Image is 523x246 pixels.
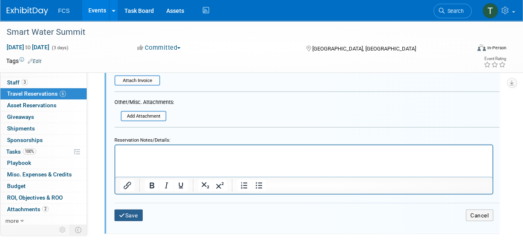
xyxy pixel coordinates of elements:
button: Numbered list [237,180,251,191]
span: Asset Reservations [7,102,56,109]
span: to [24,44,32,51]
div: In-Person [487,45,506,51]
a: Misc. Expenses & Credits [0,169,87,180]
button: Bullet list [252,180,266,191]
button: Underline [174,180,188,191]
span: more [5,217,19,224]
a: Asset Reservations [0,100,87,111]
td: Personalize Event Tab Strip [56,224,70,235]
span: Travel Reservations [7,90,66,97]
span: 3 [22,79,28,85]
a: Travel Reservations6 [0,88,87,99]
span: Staff [7,79,28,86]
img: ExhibitDay [7,7,48,15]
span: 100% [23,148,36,154]
span: Sponsorships [7,137,43,143]
button: Save [114,210,143,222]
a: more [0,215,87,227]
a: Playbook [0,157,87,169]
span: [GEOGRAPHIC_DATA], [GEOGRAPHIC_DATA] [312,46,416,52]
img: Format-Inperson.png [477,44,486,51]
span: Attachments [7,206,49,212]
button: Subscript [198,180,212,191]
span: Playbook [7,159,31,166]
span: (3 days) [51,45,68,51]
a: ROI, Objectives & ROO [0,192,87,203]
div: Other/Misc. Attachments: [114,99,174,108]
iframe: Rich Text Area [115,145,492,177]
div: Event Rating [484,57,506,61]
span: ROI, Objectives & ROO [7,194,63,201]
button: Committed [134,43,184,52]
span: [DATE] [DATE] [6,43,50,51]
button: Bold [145,180,159,191]
button: Superscript [213,180,227,191]
span: Giveaways [7,113,34,120]
button: Cancel [466,210,493,222]
div: Smart Water Summit [4,25,464,40]
a: Shipments [0,123,87,134]
td: Toggle Event Tabs [70,224,87,235]
a: Attachments2 [0,204,87,215]
td: Tags [6,57,41,65]
div: Reservation Notes/Details: [114,133,493,144]
span: Misc. Expenses & Credits [7,171,72,178]
a: Budget [0,181,87,192]
span: 2 [42,206,49,212]
a: Sponsorships [0,135,87,146]
span: FCS [58,7,70,14]
button: Insert/edit link [120,180,134,191]
span: Budget [7,183,26,189]
span: Booth [7,68,33,74]
a: Edit [28,58,41,64]
a: Search [433,4,472,18]
span: Shipments [7,125,35,132]
span: Search [445,8,464,14]
span: 6 [60,91,66,97]
img: Tommy Raye [482,3,498,19]
span: Tasks [6,148,36,155]
a: Staff3 [0,77,87,88]
div: Event Format [433,43,506,55]
a: Giveaways [0,111,87,123]
button: Italic [159,180,173,191]
a: Tasks100% [0,146,87,157]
